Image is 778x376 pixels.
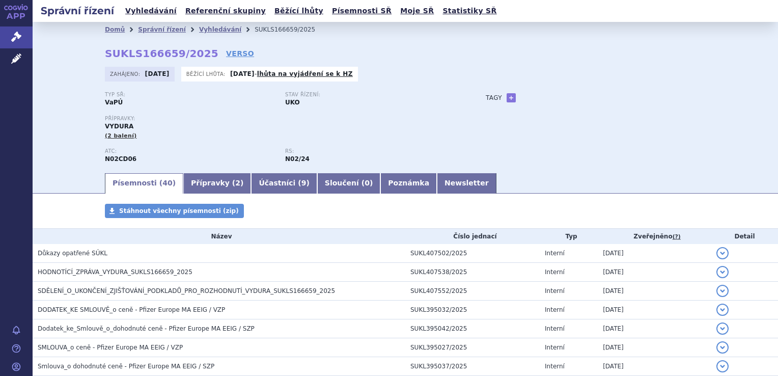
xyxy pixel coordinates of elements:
[545,306,565,313] span: Interní
[716,304,729,316] button: detail
[186,70,228,78] span: Běžící lhůta:
[545,250,565,257] span: Interní
[405,301,540,319] td: SUKL395032/2025
[105,92,275,98] p: Typ SŘ:
[105,155,136,163] strong: RIMEGEPANT
[105,47,218,60] strong: SUKLS166659/2025
[507,93,516,102] a: +
[598,282,711,301] td: [DATE]
[405,263,540,282] td: SUKL407538/2025
[598,338,711,357] td: [DATE]
[598,263,711,282] td: [DATE]
[226,48,254,59] a: VERSO
[545,325,565,332] span: Interní
[711,229,778,244] th: Detail
[105,123,133,130] span: VYDURA
[230,70,255,77] strong: [DATE]
[119,207,239,214] span: Stáhnout všechny písemnosti (zip)
[439,4,499,18] a: Statistiky SŘ
[105,26,125,33] a: Domů
[598,301,711,319] td: [DATE]
[105,173,183,194] a: Písemnosti (40)
[285,99,300,106] strong: UKO
[598,244,711,263] td: [DATE]
[255,22,328,37] li: SUKLS166659/2025
[230,70,353,78] p: -
[162,179,172,187] span: 40
[122,4,180,18] a: Vyhledávání
[437,173,496,194] a: Newsletter
[598,319,711,338] td: [DATE]
[33,4,122,18] h2: Správní řízení
[716,285,729,297] button: detail
[716,247,729,259] button: detail
[329,4,395,18] a: Písemnosti SŘ
[110,70,142,78] span: Zahájeno:
[182,4,269,18] a: Referenční skupiny
[716,341,729,354] button: detail
[486,92,502,104] h3: Tagy
[405,338,540,357] td: SUKL395027/2025
[540,229,598,244] th: Typ
[235,179,240,187] span: 2
[716,323,729,335] button: detail
[545,268,565,276] span: Interní
[138,26,186,33] a: Správní řízení
[105,132,137,139] span: (2 balení)
[397,4,437,18] a: Moje SŘ
[38,363,214,370] span: Smlouva_o dohodnuté ceně - Pfizer Europe MA EEIG / SZP
[105,116,465,122] p: Přípravky:
[38,306,225,313] span: DODATEK_KE SMLOUVĚ_o ceně - Pfizer Europe MA EEIG / VZP
[285,148,455,154] p: RS:
[285,92,455,98] p: Stav řízení:
[38,344,183,351] span: SMLOUVA_o ceně - Pfizer Europe MA EEIG / VZP
[545,363,565,370] span: Interní
[716,266,729,278] button: detail
[257,70,353,77] a: lhůta na vyjádření se k HZ
[365,179,370,187] span: 0
[38,268,192,276] span: HODNOTÍCÍ_ZPRÁVA_VYDURA_SUKLS166659_2025
[405,357,540,376] td: SUKL395037/2025
[285,155,310,163] strong: rimegepant
[38,325,255,332] span: Dodatek_ke_Smlouvě_o_dohodnuté ceně - Pfizer Europe MA EEIG / SZP
[105,148,275,154] p: ATC:
[183,173,251,194] a: Přípravky (2)
[545,344,565,351] span: Interní
[33,229,405,244] th: Název
[380,173,437,194] a: Poznámka
[598,229,711,244] th: Zveřejněno
[38,250,107,257] span: Důkazy opatřené SÚKL
[716,360,729,372] button: detail
[598,357,711,376] td: [DATE]
[405,244,540,263] td: SUKL407502/2025
[673,233,681,240] abbr: (?)
[271,4,326,18] a: Běžící lhůty
[545,287,565,294] span: Interní
[199,26,241,33] a: Vyhledávání
[38,287,335,294] span: SDĚLENÍ_O_UKONČENÍ_ZJIŠŤOVÁNÍ_PODKLADŮ_PRO_ROZHODNUTÍ_VYDURA_SUKLS166659_2025
[105,204,244,218] a: Stáhnout všechny písemnosti (zip)
[251,173,317,194] a: Účastníci (9)
[405,319,540,338] td: SUKL395042/2025
[405,229,540,244] th: Číslo jednací
[145,70,170,77] strong: [DATE]
[105,99,123,106] strong: VaPÚ
[301,179,307,187] span: 9
[317,173,380,194] a: Sloučení (0)
[405,282,540,301] td: SUKL407552/2025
